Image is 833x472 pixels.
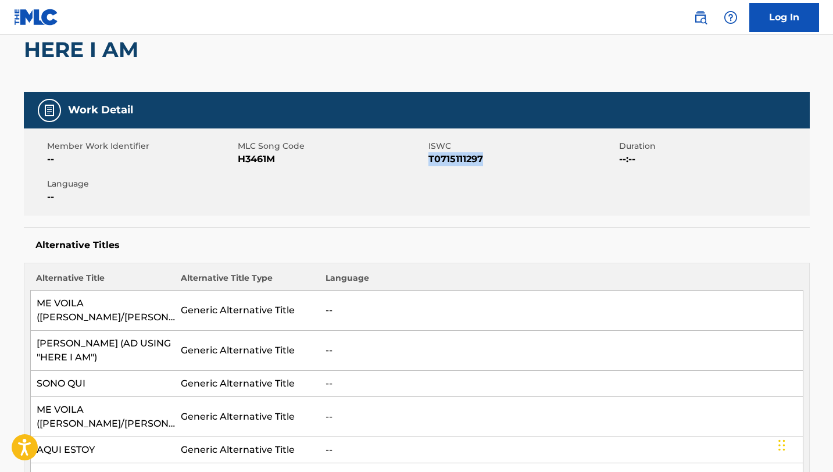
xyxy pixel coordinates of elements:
[775,416,833,472] iframe: Chat Widget
[175,397,320,437] td: Generic Alternative Title
[14,9,59,26] img: MLC Logo
[175,291,320,331] td: Generic Alternative Title
[238,140,426,152] span: MLC Song Code
[693,10,707,24] img: search
[47,178,235,190] span: Language
[30,397,175,437] td: ME VOILA ([PERSON_NAME]/[PERSON_NAME]/[PERSON_NAME])
[320,272,803,291] th: Language
[47,190,235,204] span: --
[320,437,803,463] td: --
[30,331,175,371] td: [PERSON_NAME] (AD USING "HERE I AM")
[619,152,807,166] span: --:--
[175,437,320,463] td: Generic Alternative Title
[428,152,616,166] span: T0715111297
[428,140,616,152] span: ISWC
[724,10,738,24] img: help
[30,272,175,291] th: Alternative Title
[619,140,807,152] span: Duration
[30,371,175,397] td: SONO QUI
[778,428,785,463] div: Drag
[24,37,144,63] h2: HERE I AM
[689,6,712,29] a: Public Search
[749,3,819,32] a: Log In
[175,272,320,291] th: Alternative Title Type
[47,152,235,166] span: --
[42,103,56,117] img: Work Detail
[68,103,133,117] h5: Work Detail
[175,371,320,397] td: Generic Alternative Title
[238,152,426,166] span: H3461M
[719,6,742,29] div: Help
[30,437,175,463] td: AQUI ESTOY
[47,140,235,152] span: Member Work Identifier
[35,239,798,251] h5: Alternative Titles
[30,291,175,331] td: ME VOILA ([PERSON_NAME]/[PERSON_NAME]/[PERSON_NAME])
[175,331,320,371] td: Generic Alternative Title
[320,291,803,331] td: --
[320,397,803,437] td: --
[320,371,803,397] td: --
[320,331,803,371] td: --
